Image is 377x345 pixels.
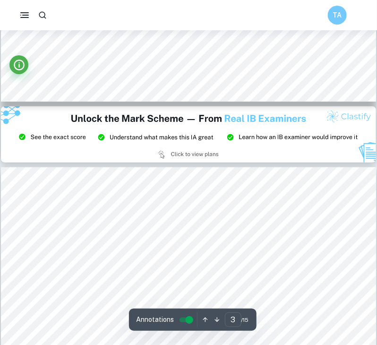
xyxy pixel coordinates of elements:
img: Ad [1,106,376,163]
h6: TA [332,10,343,20]
span: / 15 [241,316,249,324]
span: Annotations [137,315,174,325]
button: TA [328,6,347,25]
button: Info [9,55,28,74]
